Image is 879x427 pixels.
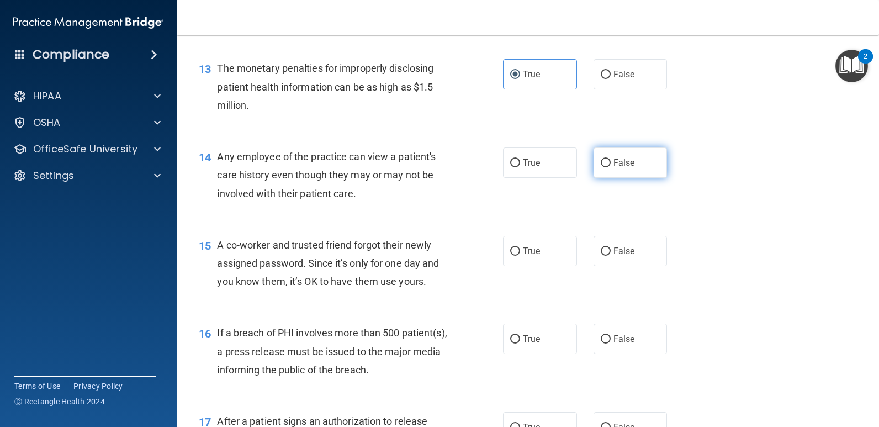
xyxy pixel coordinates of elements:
[510,247,520,256] input: True
[33,143,137,156] p: OfficeSafe University
[33,47,109,62] h4: Compliance
[613,157,635,168] span: False
[13,143,161,156] a: OfficeSafe University
[14,381,60,392] a: Terms of Use
[33,169,74,182] p: Settings
[14,396,105,407] span: Ⓒ Rectangle Health 2024
[13,12,163,34] img: PMB logo
[13,169,161,182] a: Settings
[601,247,611,256] input: False
[73,381,123,392] a: Privacy Policy
[33,89,61,103] p: HIPAA
[613,334,635,344] span: False
[510,71,520,79] input: True
[601,159,611,167] input: False
[199,151,211,164] span: 14
[199,327,211,340] span: 16
[523,334,540,344] span: True
[217,239,439,287] span: A co-worker and trusted friend forgot their newly assigned password. Since it’s only for one day ...
[523,157,540,168] span: True
[217,327,447,375] span: If a breach of PHI involves more than 500 patient(s), a press release must be issued to the major...
[510,159,520,167] input: True
[523,246,540,256] span: True
[13,116,161,129] a: OSHA
[217,62,433,110] span: The monetary penalties for improperly disclosing patient health information can be as high as $1....
[613,246,635,256] span: False
[601,335,611,344] input: False
[217,151,436,199] span: Any employee of the practice can view a patient's care history even though they may or may not be...
[824,351,866,393] iframe: Drift Widget Chat Controller
[523,69,540,80] span: True
[835,50,868,82] button: Open Resource Center, 2 new notifications
[199,62,211,76] span: 13
[510,335,520,344] input: True
[199,239,211,252] span: 15
[33,116,61,129] p: OSHA
[13,89,161,103] a: HIPAA
[601,71,611,79] input: False
[613,69,635,80] span: False
[864,56,867,71] div: 2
